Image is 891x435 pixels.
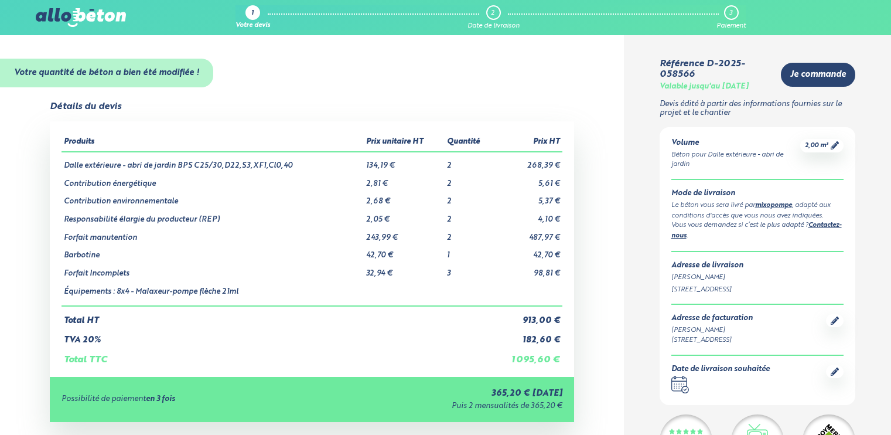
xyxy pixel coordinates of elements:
[50,101,121,112] div: Détails du devis
[493,345,562,365] td: 1 095,60 €
[445,188,493,206] td: 2
[62,278,364,307] td: Équipements : 8x4 - Malaxeur-pompe flèche 21ml
[445,242,493,260] td: 1
[493,242,562,260] td: 42,70 €
[467,5,520,30] a: 2 Date de livraison
[660,59,772,80] div: Référence D-2025-058566
[235,5,270,30] a: 1 Votre devis
[62,395,315,404] div: Possibilité de paiement
[62,171,364,189] td: Contribution énergétique
[445,260,493,278] td: 3
[671,273,844,283] div: [PERSON_NAME]
[364,260,444,278] td: 32,94 €
[364,242,444,260] td: 42,70 €
[493,306,562,326] td: 913,00 €
[781,63,855,87] a: Je commande
[671,261,844,270] div: Adresse de livraison
[62,242,364,260] td: Barbotine
[493,188,562,206] td: 5,37 €
[315,402,562,411] div: Puis 2 mensualités de 365,20 €
[445,133,493,152] th: Quantité
[671,139,801,148] div: Volume
[493,133,562,152] th: Prix HT
[493,206,562,225] td: 4,10 €
[729,9,732,17] div: 3
[787,389,878,422] iframe: Help widget launcher
[62,152,364,171] td: Dalle extérieure - abri de jardin BPS C25/30,D22,S3,XF1,Cl0,40
[671,200,844,221] div: Le béton vous sera livré par , adapté aux conditions d'accès que vous nous avez indiquées.
[62,345,493,365] td: Total TTC
[493,225,562,243] td: 487,97 €
[671,150,801,170] div: Béton pour Dalle extérieure - abri de jardin
[445,171,493,189] td: 2
[660,83,749,91] div: Valable jusqu'au [DATE]
[671,189,844,198] div: Mode de livraison
[445,206,493,225] td: 2
[364,171,444,189] td: 2,81 €
[755,202,792,209] a: mixopompe
[671,365,770,374] div: Date de livraison souhaitée
[493,326,562,345] td: 182,60 €
[315,389,562,399] div: 365,20 € [DATE]
[493,152,562,171] td: 268,39 €
[14,69,199,77] strong: Votre quantité de béton a bien été modifiée !
[671,220,844,242] div: Vous vous demandez si c’est le plus adapté ? .
[445,225,493,243] td: 2
[493,171,562,189] td: 5,61 €
[62,225,364,243] td: Forfait manutention
[62,260,364,278] td: Forfait Incomplets
[62,133,364,152] th: Produits
[493,260,562,278] td: 98,81 €
[716,22,746,30] div: Paiement
[62,306,493,326] td: Total HT
[146,395,175,403] strong: en 3 fois
[364,225,444,243] td: 243,99 €
[364,152,444,171] td: 134,19 €
[671,285,844,295] div: [STREET_ADDRESS]
[364,188,444,206] td: 2,68 €
[671,314,753,323] div: Adresse de facturation
[364,133,444,152] th: Prix unitaire HT
[671,335,753,345] div: [STREET_ADDRESS]
[671,325,753,335] div: [PERSON_NAME]
[62,326,493,345] td: TVA 20%
[62,188,364,206] td: Contribution environnementale
[716,5,746,30] a: 3 Paiement
[467,22,520,30] div: Date de livraison
[62,206,364,225] td: Responsabilité élargie du producteur (REP)
[660,100,856,117] p: Devis édité à partir des informations fournies sur le projet et le chantier
[790,70,846,80] span: Je commande
[445,152,493,171] td: 2
[364,206,444,225] td: 2,05 €
[235,22,270,30] div: Votre devis
[491,9,494,17] div: 2
[251,10,254,18] div: 1
[36,8,126,27] img: allobéton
